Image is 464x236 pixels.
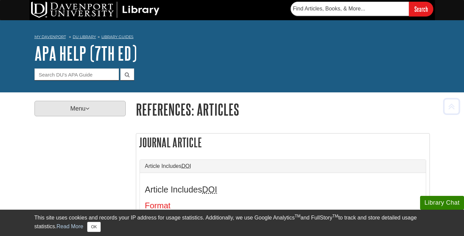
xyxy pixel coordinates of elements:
h1: References: Articles [136,101,430,118]
input: Search DU's APA Guide [34,68,119,80]
img: DU Library [31,2,160,18]
a: My Davenport [34,34,66,40]
p: Menu [34,101,126,116]
input: Search [409,2,433,16]
a: Library Guides [101,34,133,39]
h2: Journal Article [136,134,430,151]
h4: Format [145,201,421,210]
div: This site uses cookies and records your IP address for usage statistics. Additionally, we use Goo... [34,214,430,232]
abbr: Digital Object Identifier. This is the string of numbers associated with a particular article. No... [181,163,191,169]
a: Read More [56,224,83,229]
form: Searches DU Library's articles, books, and more [291,2,433,16]
sup: TM [295,214,300,218]
h3: Article Includes [145,185,421,195]
a: Back to Top [441,102,462,111]
input: Find Articles, Books, & More... [291,2,409,16]
a: DU Library [73,34,96,39]
abbr: Digital Object Identifier. This is the string of numbers associated with a particular article. No... [202,185,217,194]
a: Article IncludesDOI [145,163,421,169]
button: Close [87,222,100,232]
nav: breadcrumb [34,32,430,43]
a: APA Help (7th Ed) [34,43,137,64]
sup: TM [333,214,338,218]
button: Library Chat [420,196,464,210]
